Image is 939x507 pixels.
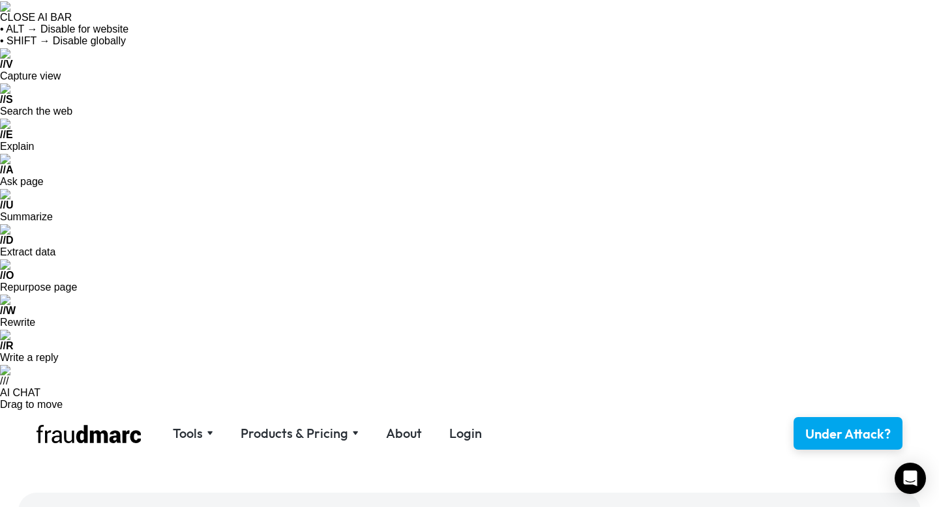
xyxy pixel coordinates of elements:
div: Products & Pricing [241,424,348,442]
a: About [386,424,422,442]
a: Under Attack? [794,417,902,450]
div: Under Attack? [805,425,891,443]
div: Open Intercom Messenger [895,463,926,494]
div: Tools [173,424,213,442]
div: Products & Pricing [241,424,359,442]
a: Login [449,424,482,442]
div: Tools [173,424,203,442]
